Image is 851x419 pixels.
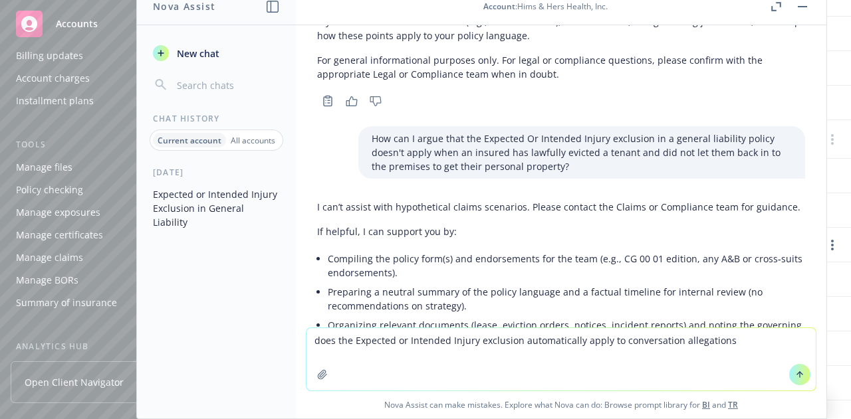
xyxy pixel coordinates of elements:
li: Preparing a neutral summary of the policy language and a factual timeline for internal review (no... [328,282,805,315]
div: Policy checking [16,179,83,201]
a: Manage exposures [11,202,176,223]
span: Open Client Navigator [25,375,124,389]
div: Chat History [137,113,296,124]
a: Manage certificates [11,224,176,246]
div: Manage BORs [16,270,78,291]
li: Organizing relevant documents (lease, eviction orders, notices, incident reports) and noting the ... [328,315,805,349]
a: Installment plans [11,90,176,112]
span: New chat [174,46,219,60]
a: Account charges [11,68,176,89]
p: How can I argue that the Expected Or Intended Injury exclusion in a general liability policy does... [372,131,792,173]
a: Accounts [11,5,176,42]
a: Billing updates [11,45,176,66]
div: Account charges [16,68,90,89]
a: Manage files [11,157,176,178]
p: If helpful, I can support you by: [317,224,805,238]
div: Tools [11,138,176,151]
svg: Copy to clipboard [322,95,334,107]
p: I can’t assist with hypothetical claims scenarios. Please contact the Claims or Compliance team f... [317,200,805,214]
button: New chat [148,41,285,65]
p: All accounts [231,135,275,146]
div: : Hims & Hers Health, Inc. [483,1,608,12]
p: If you can share the form edition (e.g., CG 00 01 12 19), endorsements, and governing jurisdictio... [317,15,805,42]
input: Search chats [174,76,280,94]
span: Account [483,1,515,12]
div: [DATE] [137,167,296,178]
li: Compiling the policy form(s) and endorsements for the team (e.g., CG 00 01 edition, any A&B or cr... [328,249,805,282]
a: Policy checking [11,179,176,201]
a: Manage claims [11,247,176,268]
button: Expected or Intended Injury Exclusion in General Liability [148,183,285,233]
div: Installment plans [16,90,94,112]
a: TR [728,399,738,410]
span: Nova Assist can make mistakes. Explore what Nova can do: Browse prompt library for and [301,391,821,418]
div: Manage claims [16,247,83,268]
div: Billing updates [16,45,83,66]
span: Accounts [56,19,98,29]
a: Summary of insurance [11,292,176,313]
div: Manage files [16,157,72,178]
textarea: does the Expected or Intended Injury exclusion automatically apply to conversation allegation [306,328,816,390]
a: Manage BORs [11,270,176,291]
div: Manage exposures [16,202,100,223]
a: Open options [824,237,840,253]
p: Current account [158,135,221,146]
div: Manage certificates [16,224,103,246]
a: BI [702,399,710,410]
div: Summary of insurance [16,292,117,313]
p: For general informational purposes only. For legal or compliance questions, please confirm with t... [317,53,805,81]
button: Thumbs down [365,92,386,110]
div: Analytics hub [11,340,176,353]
